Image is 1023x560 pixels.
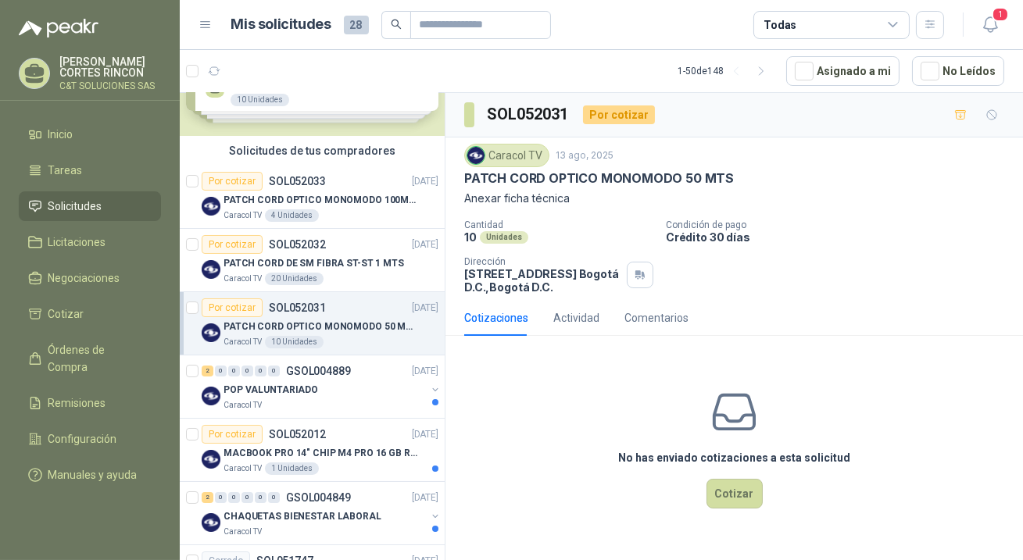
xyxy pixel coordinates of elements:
div: Por cotizar [202,425,263,444]
img: Company Logo [202,323,220,342]
p: SOL052032 [269,239,326,250]
p: PATCH CORD DE SM FIBRA ST-ST 1 MTS [224,256,404,271]
img: Company Logo [202,450,220,469]
span: Inicio [48,126,73,143]
h3: No has enviado cotizaciones a esta solicitud [618,449,850,466]
p: Condición de pago [666,219,1017,230]
div: 20 Unidades [265,273,324,285]
p: [STREET_ADDRESS] Bogotá D.C. , Bogotá D.C. [464,267,621,294]
span: Tareas [48,162,83,179]
p: PATCH CORD OPTICO MONOMODO 100MTS [224,193,418,208]
img: Company Logo [202,260,220,279]
div: Caracol TV [464,144,549,167]
p: SOL052012 [269,429,326,440]
p: [DATE] [412,490,438,505]
p: [DATE] [412,237,438,252]
p: POP VALUNTARIADO [224,383,318,398]
a: 2 0 0 0 0 0 GSOL004849[DATE] Company LogoCHAQUETAS BIENESTAR LABORALCaracol TV [202,488,442,538]
div: Por cotizar [202,172,263,191]
span: Cotizar [48,305,84,323]
a: Órdenes de Compra [19,335,161,382]
div: 4 Unidades [265,209,319,222]
div: Solicitudes de tus compradores [180,136,445,166]
p: [DATE] [412,364,438,379]
span: Negociaciones [48,269,120,287]
button: Asignado a mi [786,56,900,86]
span: Manuales y ayuda [48,466,138,483]
span: Solicitudes [48,198,102,215]
div: 2 [202,366,213,376]
div: 0 [241,492,253,503]
img: Company Logo [202,387,220,405]
p: SOL052031 [269,302,326,313]
button: Cotizar [706,479,763,508]
div: Actividad [553,309,599,326]
span: Remisiones [48,394,106,412]
p: Cantidad [464,219,653,230]
p: SOL052033 [269,176,326,187]
p: MACBOOK PRO 14" CHIP M4 PRO 16 GB RAM 1TB [224,446,418,461]
p: [DATE] [412,427,438,442]
p: Caracol TV [224,209,262,222]
p: Crédito 30 días [666,230,1017,244]
button: 1 [976,11,1004,39]
div: Todas [764,16,796,34]
div: 1 Unidades [265,462,319,475]
div: 0 [215,366,227,376]
p: Caracol TV [224,336,262,348]
span: 28 [344,16,369,34]
a: Licitaciones [19,227,161,257]
div: Por cotizar [202,298,263,317]
p: CHAQUETAS BIENESTAR LABORAL [224,509,381,524]
a: Configuración [19,424,161,454]
p: Caracol TV [224,399,262,412]
div: 0 [228,366,240,376]
p: [DATE] [412,301,438,316]
span: search [391,19,402,30]
div: Cotizaciones [464,309,528,326]
p: 10 [464,230,477,244]
img: Company Logo [202,513,220,532]
p: C&T SOLUCIONES SAS [59,81,161,91]
p: Caracol TV [224,273,262,285]
div: Por cotizar [583,105,655,124]
h1: Mis solicitudes [231,13,331,36]
div: 1 - 50 de 148 [678,59,774,84]
p: PATCH CORD OPTICO MONOMODO 50 MTS [464,170,734,187]
span: 1 [992,7,1009,22]
span: Órdenes de Compra [48,341,146,376]
div: Comentarios [624,309,689,326]
a: Por cotizarSOL052032[DATE] Company LogoPATCH CORD DE SM FIBRA ST-ST 1 MTSCaracol TV20 Unidades [180,229,445,292]
p: GSOL004849 [286,492,351,503]
a: Remisiones [19,388,161,418]
span: Licitaciones [48,234,106,251]
a: Manuales y ayuda [19,460,161,490]
div: 0 [255,492,266,503]
p: Caracol TV [224,462,262,475]
p: 13 ago, 2025 [556,148,613,163]
div: 0 [228,492,240,503]
p: [PERSON_NAME] CORTES RINCON [59,56,161,78]
a: Por cotizarSOL052012[DATE] Company LogoMACBOOK PRO 14" CHIP M4 PRO 16 GB RAM 1TBCaracol TV1 Unidades [180,419,445,482]
a: Por cotizarSOL052031[DATE] Company LogoPATCH CORD OPTICO MONOMODO 50 MTSCaracol TV10 Unidades [180,292,445,355]
div: Unidades [480,231,528,244]
a: Negociaciones [19,263,161,293]
button: No Leídos [912,56,1004,86]
p: PATCH CORD OPTICO MONOMODO 50 MTS [224,319,418,334]
a: Cotizar [19,299,161,329]
div: 2 [202,492,213,503]
a: Solicitudes [19,191,161,221]
div: 0 [268,492,280,503]
div: Por cotizar [202,235,263,254]
a: 2 0 0 0 0 0 GSOL004889[DATE] Company LogoPOP VALUNTARIADOCaracol TV [202,362,442,412]
p: Dirección [464,256,621,267]
a: Tareas [19,155,161,185]
img: Company Logo [202,197,220,216]
div: 0 [215,492,227,503]
div: 0 [268,366,280,376]
p: [DATE] [412,174,438,189]
p: Anexar ficha técnica [464,190,1004,207]
img: Logo peakr [19,19,98,37]
div: 0 [241,366,253,376]
div: 0 [255,366,266,376]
